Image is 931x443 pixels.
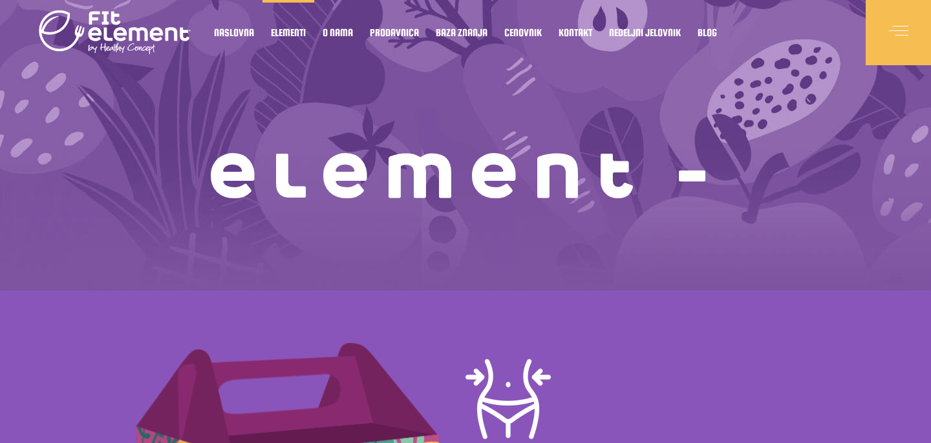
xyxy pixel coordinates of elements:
[504,29,542,36] span: Cenovnik
[609,29,681,36] span: Nedeljni jelovnik
[110,149,821,207] h1: Element –
[436,29,487,36] span: Baza znanja
[214,29,254,36] span: Naslovna
[370,29,419,36] span: Prodavnica
[39,6,191,58] img: logo light
[559,29,592,36] span: Kontakt
[698,29,717,36] span: Blog
[271,29,306,36] span: Elementi
[323,29,353,36] span: O nama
